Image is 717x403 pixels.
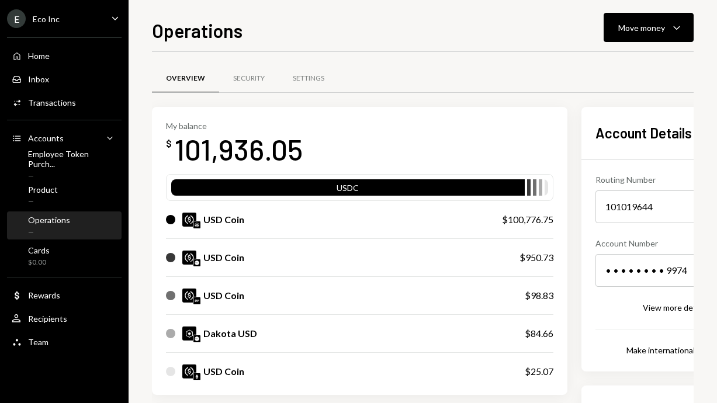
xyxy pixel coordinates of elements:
[193,221,200,228] img: arbitrum-mainnet
[28,133,64,143] div: Accounts
[279,64,338,93] a: Settings
[28,227,70,237] div: —
[7,181,122,209] a: Product—
[7,308,122,329] a: Recipients
[193,335,200,342] img: base-mainnet
[7,211,122,239] a: Operations—
[293,74,324,84] div: Settings
[7,331,122,352] a: Team
[203,289,244,303] div: USD Coin
[28,245,50,255] div: Cards
[152,19,243,42] h1: Operations
[7,242,122,270] a: Cards$0.00
[28,197,58,207] div: —
[502,213,553,227] div: $100,776.75
[193,259,200,266] img: base-mainnet
[28,337,49,347] div: Team
[7,151,122,179] a: Employee Token Purch...—
[171,182,525,198] div: USDC
[7,92,122,113] a: Transactions
[182,213,196,227] img: USDC
[28,314,67,324] div: Recipients
[28,74,49,84] div: Inbox
[219,64,279,93] a: Security
[166,121,303,131] div: My balance
[28,98,76,107] div: Transactions
[182,326,196,341] img: DKUSD
[166,138,172,150] div: $
[166,74,205,84] div: Overview
[7,127,122,148] a: Accounts
[203,364,244,378] div: USD Coin
[174,131,303,168] div: 101,936.05
[28,149,117,169] div: Employee Token Purch...
[28,171,117,181] div: —
[604,13,694,42] button: Move money
[643,303,708,312] div: View more details
[28,290,60,300] div: Rewards
[28,215,70,225] div: Operations
[525,364,553,378] div: $25.07
[193,297,200,304] img: optimism-mainnet
[7,45,122,66] a: Home
[28,51,50,61] div: Home
[233,74,265,84] div: Security
[28,185,58,194] div: Product
[182,251,196,265] img: USDC
[203,213,244,227] div: USD Coin
[33,14,60,24] div: Eco Inc
[203,251,244,265] div: USD Coin
[203,326,257,341] div: Dakota USD
[618,22,665,34] div: Move money
[525,289,553,303] div: $98.83
[182,364,196,378] img: USDC
[28,258,50,267] div: $0.00
[7,68,122,89] a: Inbox
[152,64,219,93] a: Overview
[182,289,196,303] img: USDC
[519,251,553,265] div: $950.73
[525,326,553,341] div: $84.66
[7,9,26,28] div: E
[193,373,200,380] img: ethereum-mainnet
[7,284,122,305] a: Rewards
